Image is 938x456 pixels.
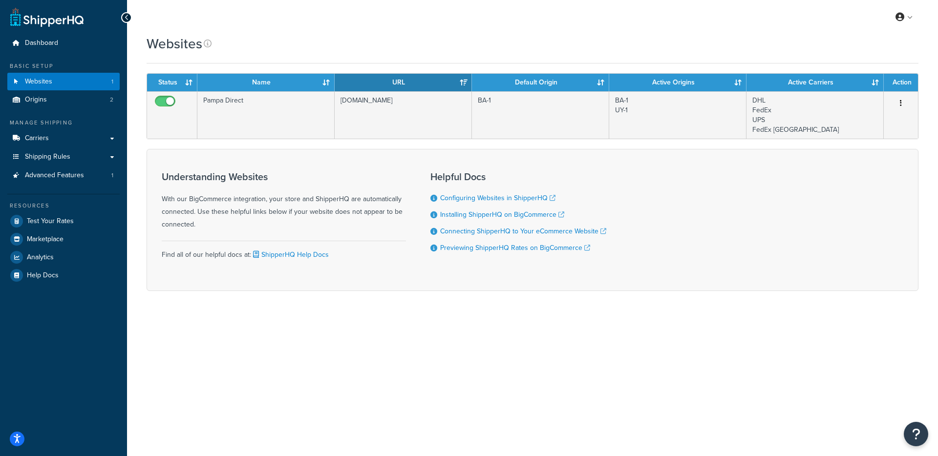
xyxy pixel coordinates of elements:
[472,74,609,91] th: Default Origin: activate to sort column ascending
[110,96,113,104] span: 2
[884,74,918,91] th: Action
[162,171,406,231] div: With our BigCommerce integration, your store and ShipperHQ are automatically connected. Use these...
[7,166,120,185] a: Advanced Features 1
[25,39,58,47] span: Dashboard
[197,91,335,139] td: Pampa Direct
[472,91,609,139] td: BA-1
[111,171,113,180] span: 1
[7,91,120,109] li: Origins
[162,171,406,182] h3: Understanding Websites
[25,153,70,161] span: Shipping Rules
[7,212,120,230] a: Test Your Rates
[7,91,120,109] a: Origins 2
[609,91,746,139] td: BA-1 UY-1
[147,34,202,53] h1: Websites
[746,74,884,91] th: Active Carriers: activate to sort column ascending
[335,74,472,91] th: URL: activate to sort column ascending
[7,249,120,266] a: Analytics
[7,34,120,52] a: Dashboard
[27,253,54,262] span: Analytics
[7,166,120,185] li: Advanced Features
[25,78,52,86] span: Websites
[251,249,329,260] a: ShipperHQ Help Docs
[904,422,928,446] button: Open Resource Center
[7,230,120,248] a: Marketplace
[25,171,84,180] span: Advanced Features
[440,226,606,236] a: Connecting ShipperHQ to Your eCommerce Website
[430,171,606,182] h3: Helpful Docs
[440,193,555,203] a: Configuring Websites in ShipperHQ
[162,241,406,261] div: Find all of our helpful docs at:
[147,74,197,91] th: Status: activate to sort column ascending
[746,91,884,139] td: DHL FedEx UPS FedEx [GEOGRAPHIC_DATA]
[335,91,472,139] td: [DOMAIN_NAME]
[7,129,120,147] a: Carriers
[27,271,59,280] span: Help Docs
[10,7,84,27] a: ShipperHQ Home
[609,74,746,91] th: Active Origins: activate to sort column ascending
[197,74,335,91] th: Name: activate to sort column ascending
[27,217,74,226] span: Test Your Rates
[440,243,590,253] a: Previewing ShipperHQ Rates on BigCommerce
[7,202,120,210] div: Resources
[25,96,47,104] span: Origins
[440,209,564,220] a: Installing ShipperHQ on BigCommerce
[7,62,120,70] div: Basic Setup
[7,73,120,91] a: Websites 1
[7,73,120,91] li: Websites
[7,267,120,284] a: Help Docs
[111,78,113,86] span: 1
[7,119,120,127] div: Manage Shipping
[25,134,49,143] span: Carriers
[7,148,120,166] a: Shipping Rules
[27,235,64,244] span: Marketplace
